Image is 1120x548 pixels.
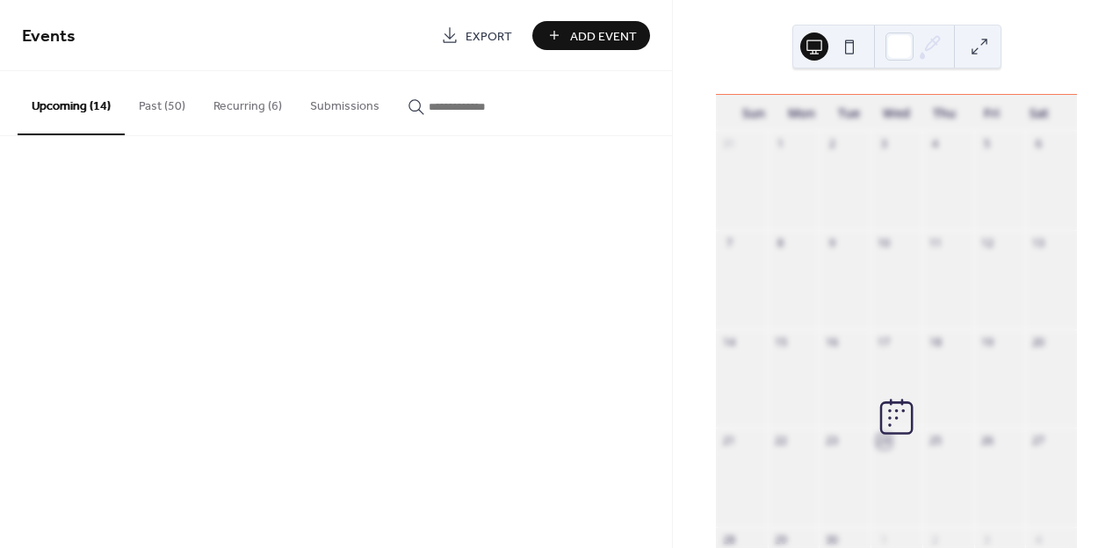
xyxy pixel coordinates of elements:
[428,21,525,50] a: Export
[532,21,650,50] button: Add Event
[466,27,512,46] span: Export
[825,236,840,251] div: 9
[722,434,737,449] div: 21
[1031,434,1046,449] div: 27
[773,335,788,350] div: 15
[773,137,788,152] div: 1
[825,434,840,449] div: 23
[825,335,840,350] div: 16
[570,27,637,46] span: Add Event
[928,137,943,152] div: 4
[979,236,994,251] div: 12
[877,434,892,449] div: 24
[777,95,825,131] div: Mon
[1031,335,1046,350] div: 20
[18,71,125,135] button: Upcoming (14)
[877,137,892,152] div: 3
[921,95,968,131] div: Thu
[773,434,788,449] div: 22
[722,532,737,547] div: 28
[825,137,840,152] div: 2
[979,335,994,350] div: 19
[722,335,737,350] div: 14
[872,95,920,131] div: Wed
[928,335,943,350] div: 18
[825,95,872,131] div: Tue
[968,95,1015,131] div: Fri
[1031,137,1046,152] div: 6
[1031,532,1046,547] div: 4
[979,137,994,152] div: 5
[928,434,943,449] div: 25
[825,532,840,547] div: 30
[722,236,737,251] div: 7
[22,19,76,54] span: Events
[296,71,394,133] button: Submissions
[730,95,777,131] div: Sun
[722,137,737,152] div: 31
[125,71,199,133] button: Past (50)
[877,335,892,350] div: 17
[877,532,892,547] div: 1
[979,532,994,547] div: 3
[979,434,994,449] div: 26
[928,532,943,547] div: 2
[877,236,892,251] div: 10
[773,532,788,547] div: 29
[1015,95,1063,131] div: Sat
[773,236,788,251] div: 8
[1031,236,1046,251] div: 13
[199,71,296,133] button: Recurring (6)
[928,236,943,251] div: 11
